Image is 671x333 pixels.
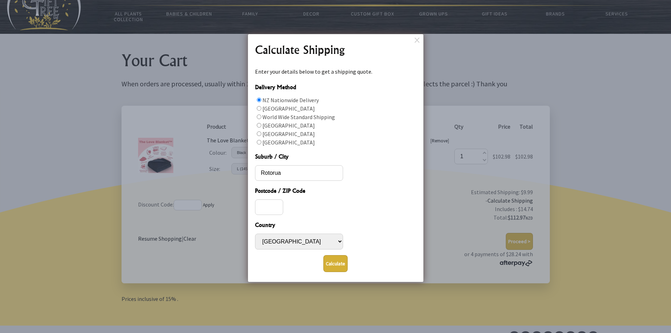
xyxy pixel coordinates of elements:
[255,199,283,215] input: Postcode / ZIP Code
[255,221,416,231] span: Country
[257,123,261,128] input: Delivery Method
[262,122,315,129] label: [GEOGRAPHIC_DATA]
[255,165,343,181] input: Suburb / City
[262,113,335,121] label: World Wide Standard Shipping
[262,139,315,146] label: [GEOGRAPHIC_DATA]
[257,115,261,119] input: Delivery Method
[323,255,348,272] button: Calculate
[257,131,261,136] input: Delivery Method
[255,67,416,76] p: Enter your details below to get a shipping quote.
[262,130,315,137] label: [GEOGRAPHIC_DATA]
[255,152,416,162] span: Suburb / City
[257,140,261,144] input: Delivery Method
[255,234,343,249] select: Country
[262,105,315,112] label: [GEOGRAPHIC_DATA]
[262,97,319,104] label: NZ Nationwide Delivery
[257,98,261,102] input: Delivery Method
[257,106,261,111] input: Delivery Method
[255,41,416,58] h2: Calculate Shipping
[255,83,416,93] span: Delivery Method
[255,186,416,197] span: Postcode / ZIP Code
